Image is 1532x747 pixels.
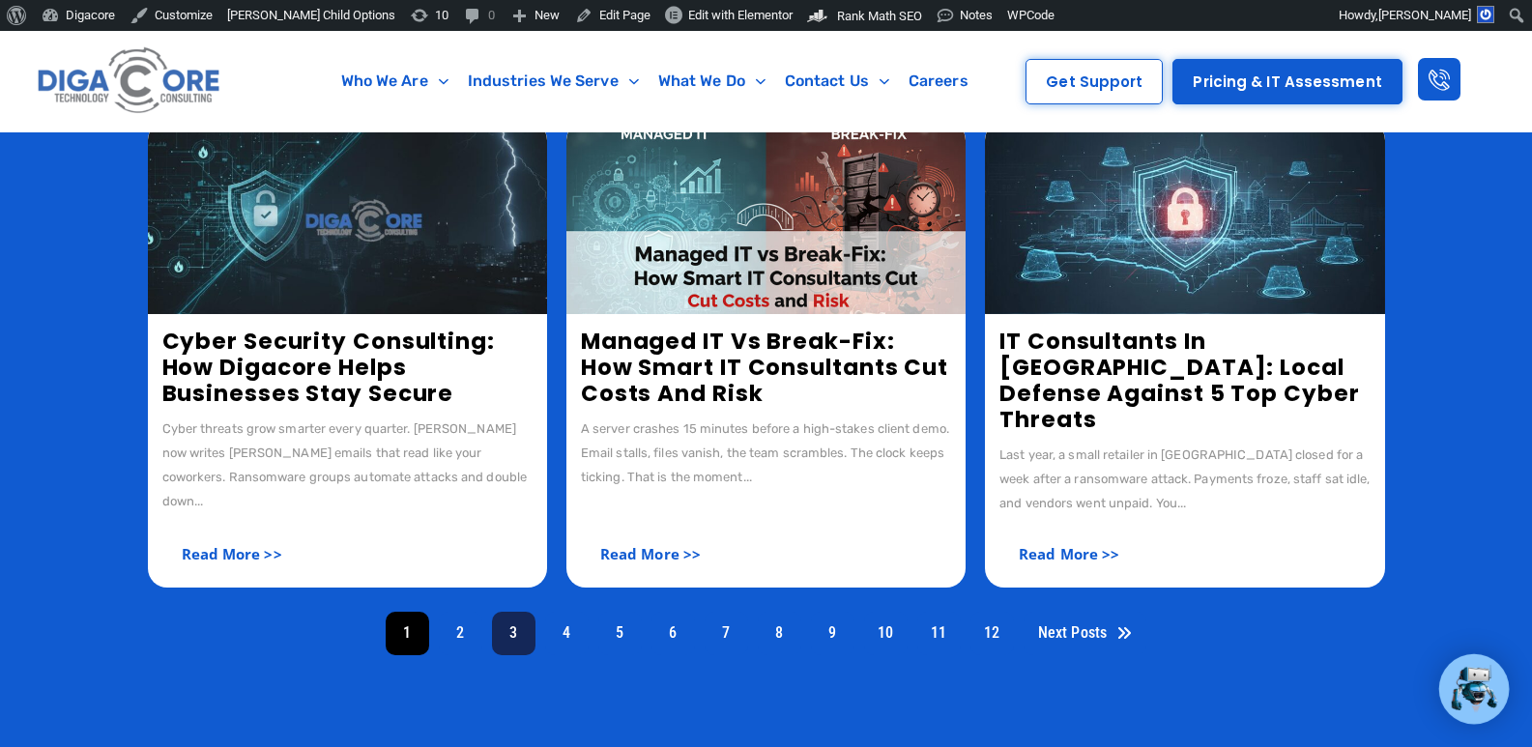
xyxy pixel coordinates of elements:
[306,59,1003,103] nav: Menu
[332,59,458,103] a: Who We Are
[970,612,1014,655] a: 12
[439,612,482,655] a: 2
[705,612,748,655] a: 7
[999,443,1370,515] div: Last year, a small retailer in [GEOGRAPHIC_DATA] closed for a week after a ransomware attack. Pay...
[758,612,801,655] a: 8
[999,534,1139,573] a: Read More >>
[1378,8,1471,22] span: [PERSON_NAME]
[651,612,695,655] a: 6
[458,59,649,103] a: Industries We Serve
[162,417,533,513] div: Cyber threats grow smarter every quarter. [PERSON_NAME] now writes [PERSON_NAME] emails that read...
[545,612,589,655] a: 4
[598,612,642,655] a: 5
[999,326,1359,435] a: IT Consultants in [GEOGRAPHIC_DATA]: Local Defense Against 5 Top Cyber Threats
[1193,74,1381,89] span: Pricing & IT Assessment
[162,326,495,409] a: Cyber Security Consulting: How Digacore Helps Businesses Stay Secure
[917,612,961,655] a: 11
[581,534,720,573] a: Read More >>
[688,8,793,22] span: Edit with Elementor
[649,59,775,103] a: What We Do
[1024,612,1146,655] a: Next Posts
[492,612,535,655] a: 3
[899,59,978,103] a: Careers
[775,59,899,103] a: Contact Us
[386,612,429,655] span: 1
[1172,59,1402,104] a: Pricing & IT Assessment
[837,9,922,23] span: Rank Math SEO
[1026,59,1163,104] a: Get Support
[1046,74,1142,89] span: Get Support
[148,121,547,314] img: Cyber Security Consulting
[566,121,966,314] img: Managed IT vs Break-Fix
[864,612,908,655] a: 10
[581,417,951,489] div: A server crashes 15 minutes before a high-stakes client demo. Email stalls, files vanish, the tea...
[162,534,302,573] a: Read More >>
[811,612,854,655] a: 9
[33,41,226,122] img: Digacore logo 1
[581,326,948,409] a: Managed IT vs Break-Fix: How Smart IT Consultants Cut Costs and Risk
[985,121,1384,314] img: IT Consultants in NJ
